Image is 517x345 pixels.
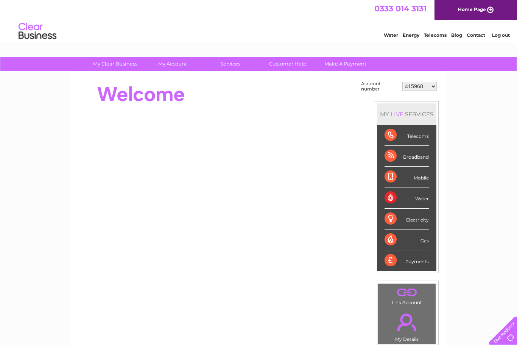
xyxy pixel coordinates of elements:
td: Link Account [377,283,436,307]
a: Energy [403,32,419,38]
a: My Account [142,57,204,71]
div: Water [385,187,429,208]
a: Log out [492,32,510,38]
a: . [380,286,434,299]
div: Electricity [385,209,429,229]
a: Contact [467,32,485,38]
img: logo.png [18,20,57,43]
div: Clear Business is a trading name of Verastar Limited (registered in [GEOGRAPHIC_DATA] No. 3667643... [80,4,438,37]
a: Make A Payment [314,57,377,71]
div: LIVE [389,111,405,118]
a: Water [384,32,398,38]
div: Payments [385,250,429,271]
a: 0333 014 3131 [374,4,427,13]
div: Telecoms [385,125,429,146]
td: My Details [377,307,436,344]
div: Mobile [385,167,429,187]
a: . [380,309,434,336]
a: Services [199,57,262,71]
a: Telecoms [424,32,447,38]
a: Customer Help [257,57,319,71]
div: Gas [385,229,429,250]
div: MY SERVICES [377,103,436,125]
div: Broadband [385,146,429,167]
a: My Clear Business [84,57,146,71]
td: Account number [359,79,400,94]
a: Blog [451,32,462,38]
